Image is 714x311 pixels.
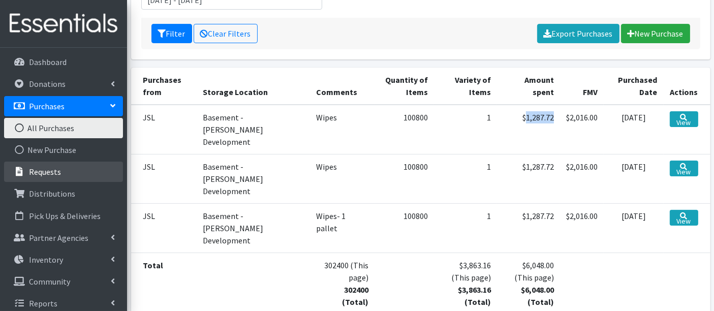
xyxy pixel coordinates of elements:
[131,105,197,154] td: JSL
[310,105,374,154] td: Wipes
[151,24,192,43] button: Filter
[4,7,123,41] img: HumanEssentials
[197,154,310,203] td: Basement - [PERSON_NAME] Development
[560,105,604,154] td: $2,016.00
[29,298,57,308] p: Reports
[194,24,258,43] a: Clear Filters
[375,68,434,105] th: Quantity of Items
[4,162,123,182] a: Requests
[29,101,65,111] p: Purchases
[560,68,604,105] th: FMV
[29,79,66,89] p: Donations
[29,189,75,199] p: Distributions
[670,111,698,127] a: View
[670,210,698,226] a: View
[664,68,710,105] th: Actions
[670,161,698,176] a: View
[560,154,604,203] td: $2,016.00
[604,68,664,105] th: Purchased Date
[310,154,374,203] td: Wipes
[143,260,164,270] strong: Total
[4,52,123,72] a: Dashboard
[4,183,123,204] a: Distributions
[375,203,434,253] td: 100800
[497,154,560,203] td: $1,287.72
[458,285,491,307] strong: $3,863.16 (Total)
[4,74,123,94] a: Donations
[4,96,123,116] a: Purchases
[537,24,619,43] a: Export Purchases
[29,233,88,243] p: Partner Agencies
[434,154,497,203] td: 1
[4,118,123,138] a: All Purchases
[560,203,604,253] td: $2,016.00
[342,285,368,307] strong: 302400 (Total)
[497,105,560,154] td: $1,287.72
[434,203,497,253] td: 1
[197,68,310,105] th: Storage Location
[621,24,690,43] a: New Purchase
[310,68,374,105] th: Comments
[29,255,63,265] p: Inventory
[434,105,497,154] td: 1
[131,68,197,105] th: Purchases from
[604,203,664,253] td: [DATE]
[131,154,197,203] td: JSL
[521,285,554,307] strong: $6,048.00 (Total)
[29,57,67,67] p: Dashboard
[131,203,197,253] td: JSL
[604,105,664,154] td: [DATE]
[4,271,123,292] a: Community
[197,105,310,154] td: Basement - [PERSON_NAME] Development
[497,203,560,253] td: $1,287.72
[197,203,310,253] td: Basement - [PERSON_NAME] Development
[4,228,123,248] a: Partner Agencies
[310,203,374,253] td: Wipes- 1 pallet
[4,206,123,226] a: Pick Ups & Deliveries
[29,211,101,221] p: Pick Ups & Deliveries
[29,276,70,287] p: Community
[375,154,434,203] td: 100800
[434,68,497,105] th: Variety of Items
[29,167,61,177] p: Requests
[4,140,123,160] a: New Purchase
[4,250,123,270] a: Inventory
[604,154,664,203] td: [DATE]
[497,68,560,105] th: Amount spent
[375,105,434,154] td: 100800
